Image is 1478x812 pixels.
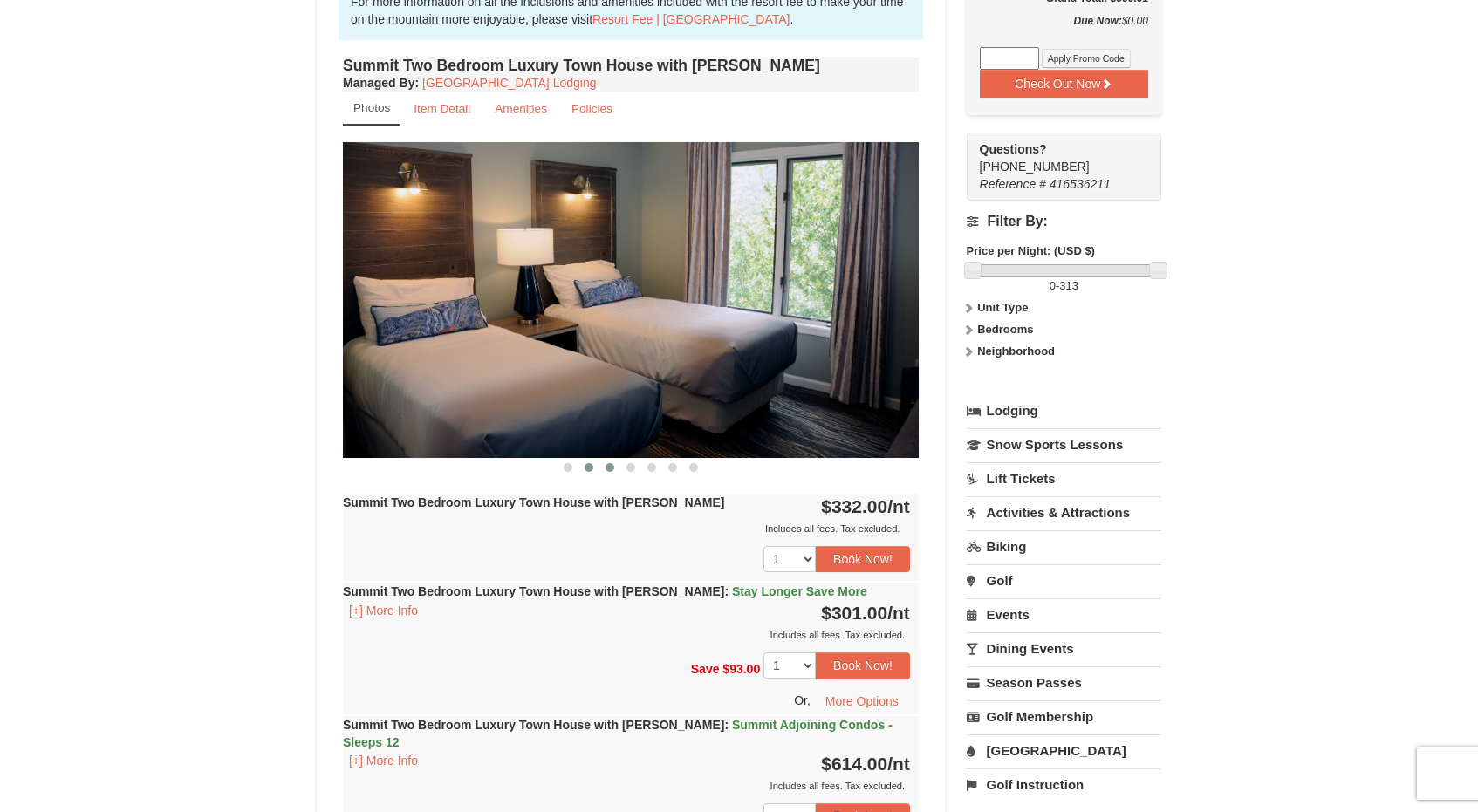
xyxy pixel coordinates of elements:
span: Reference # [980,177,1046,191]
strong: Neighborhood [977,345,1055,358]
span: Managed By [343,76,414,90]
label: - [967,277,1161,295]
strong: Price per Night: (USD $) [967,244,1095,257]
button: Book Now! [816,652,910,679]
button: [+] More Info [343,601,424,620]
div: Includes all fees. Tax excluded. [343,520,910,537]
span: Save [691,662,720,676]
span: 313 [1059,279,1078,292]
span: Summit Adjoining Condos - Sleeps 12 [343,718,893,749]
button: Apply Promo Code [1042,49,1131,68]
span: /nt [887,496,910,516]
strong: Summit Two Bedroom Luxury Town House with [PERSON_NAME] [343,718,893,749]
button: More Options [814,688,910,714]
strong: Bedrooms [977,323,1033,336]
small: Policies [571,102,612,115]
small: Item Detail [414,102,470,115]
div: $0.00 [980,12,1148,47]
a: [GEOGRAPHIC_DATA] Lodging [422,76,596,90]
span: /nt [887,754,910,774]
strong: Unit Type [977,301,1028,314]
a: Golf Membership [967,700,1161,733]
a: Item Detail [402,92,482,126]
span: /nt [887,603,910,623]
h4: Summit Two Bedroom Luxury Town House with [PERSON_NAME] [343,57,919,74]
a: [GEOGRAPHIC_DATA] [967,734,1161,767]
a: Amenities [483,92,558,126]
a: Lodging [967,395,1161,426]
a: Golf Instruction [967,768,1161,801]
button: Book Now! [816,546,910,572]
div: Includes all fees. Tax excluded. [343,626,910,644]
small: Photos [353,101,390,114]
strong: Summit Two Bedroom Luxury Town House with [PERSON_NAME] [343,495,724,509]
button: Check Out Now [980,70,1148,98]
a: Lift Tickets [967,462,1161,495]
a: Dining Events [967,632,1161,665]
a: Policies [560,92,624,126]
span: : [724,584,729,598]
strong: $332.00 [821,496,910,516]
img: 18876286-203-b82bb466.png [343,142,919,457]
span: : [724,718,729,732]
strong: : [343,76,419,90]
strong: Questions? [980,142,1047,156]
a: Golf [967,564,1161,597]
small: Amenities [495,102,547,115]
span: Stay Longer Save More [732,584,867,598]
span: $93.00 [722,662,760,676]
a: Events [967,598,1161,631]
a: Activities & Attractions [967,496,1161,529]
a: Resort Fee | [GEOGRAPHIC_DATA] [592,12,790,26]
span: 0 [1050,279,1056,292]
a: Biking [967,530,1161,563]
div: Includes all fees. Tax excluded. [343,777,910,795]
span: $614.00 [821,754,887,774]
h4: Filter By: [967,214,1161,229]
strong: Due Now: [1074,15,1122,27]
button: [+] More Info [343,751,424,770]
span: Or, [794,693,811,706]
a: Snow Sports Lessons [967,428,1161,461]
span: [PHONE_NUMBER] [980,140,1130,174]
span: $301.00 [821,603,887,623]
strong: Summit Two Bedroom Luxury Town House with [PERSON_NAME] [343,584,867,598]
a: Season Passes [967,666,1161,699]
span: 416536211 [1050,177,1111,191]
a: Photos [343,92,400,126]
